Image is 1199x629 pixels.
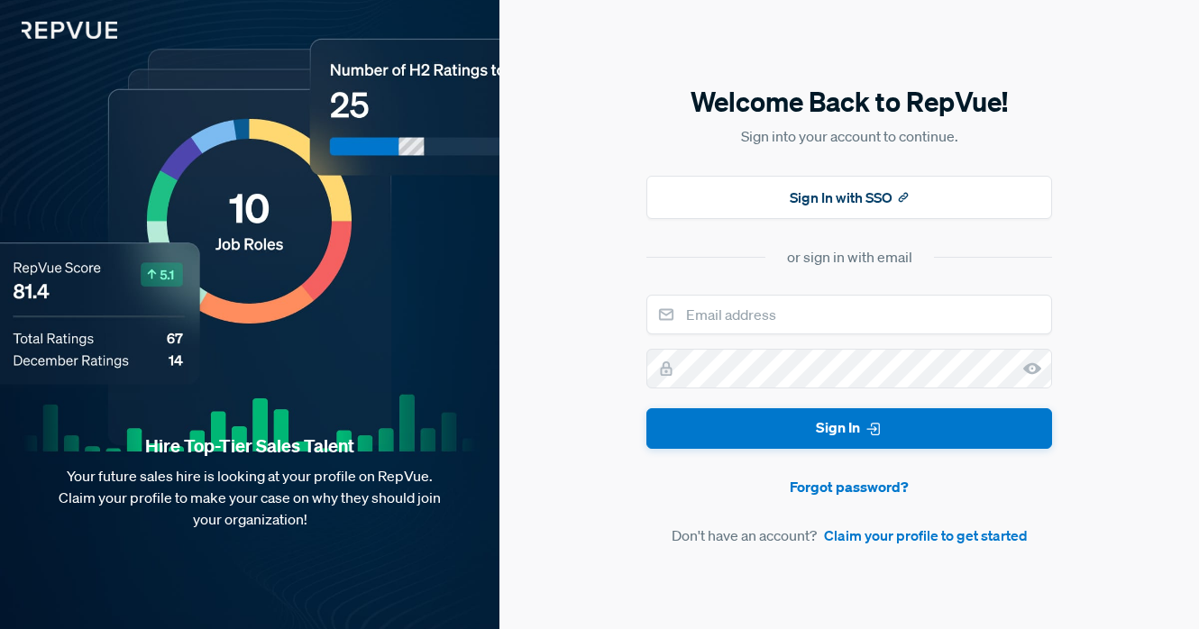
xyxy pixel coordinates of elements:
[787,246,912,268] div: or sign in with email
[646,295,1052,334] input: Email address
[29,465,471,530] p: Your future sales hire is looking at your profile on RepVue. Claim your profile to make your case...
[646,83,1052,121] h5: Welcome Back to RepVue!
[646,476,1052,497] a: Forgot password?
[646,408,1052,449] button: Sign In
[646,524,1052,546] article: Don't have an account?
[824,524,1028,546] a: Claim your profile to get started
[29,434,471,458] strong: Hire Top-Tier Sales Talent
[646,125,1052,147] p: Sign into your account to continue.
[646,176,1052,219] button: Sign In with SSO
